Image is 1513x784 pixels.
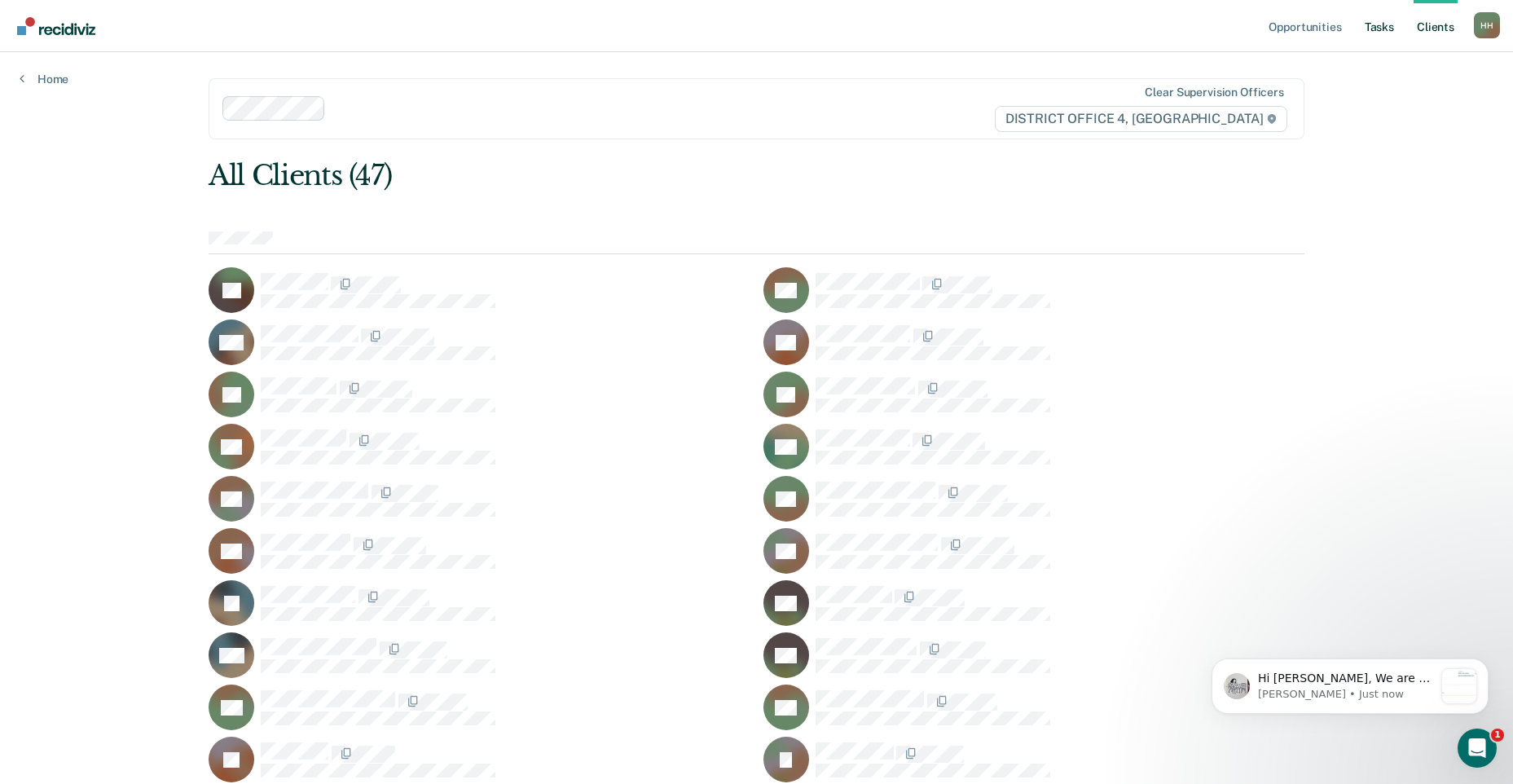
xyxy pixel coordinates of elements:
[1145,86,1283,99] div: Clear supervision officers
[1458,729,1497,768] iframe: Intercom live chat
[1491,729,1504,742] span: 1
[1187,626,1513,740] iframe: Intercom notifications message
[20,72,68,86] a: Home
[1474,12,1500,38] div: H H
[995,106,1287,132] span: DISTRICT OFFICE 4, [GEOGRAPHIC_DATA]
[1474,12,1500,38] button: Profile dropdown button
[209,159,1085,192] div: All Clients (47)
[17,17,95,35] img: Recidiviz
